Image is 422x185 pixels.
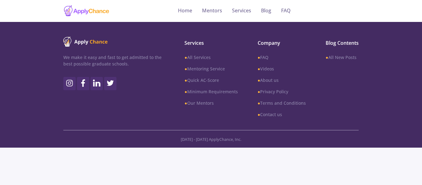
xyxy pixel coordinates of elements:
[184,54,187,60] b: ●
[63,54,162,67] p: We make it easy and fast to get admitted to the best possible graduate schools.
[258,54,260,60] b: ●
[258,54,306,61] a: ●FAQ
[184,39,238,47] span: Services
[258,77,260,83] b: ●
[184,88,238,95] a: ●Minimum Requirements
[258,89,260,95] b: ●
[258,100,260,106] b: ●
[326,39,359,47] span: Blog Contents
[184,100,238,106] a: ●Our Mentors
[184,66,187,72] b: ●
[258,88,306,95] a: ●Privacy Policy
[63,5,110,17] img: applychance logo
[184,77,187,83] b: ●
[326,54,328,60] b: ●
[258,65,306,72] a: ●Videos
[181,137,241,142] span: [DATE] - [DATE] ApplyChance, Inc.
[184,100,187,106] b: ●
[258,111,260,117] b: ●
[258,100,306,106] a: ●Terms and Conditions
[63,37,108,47] img: ApplyChance logo
[184,54,238,61] a: ●All Services
[258,39,306,47] span: Company
[184,65,238,72] a: ●Mentoring Service
[184,89,187,95] b: ●
[258,77,306,83] a: ●About us
[258,66,260,72] b: ●
[184,77,238,83] a: ●Quick AC-Score
[326,54,359,61] a: ●All New Posts
[258,111,306,118] a: ●Contact us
